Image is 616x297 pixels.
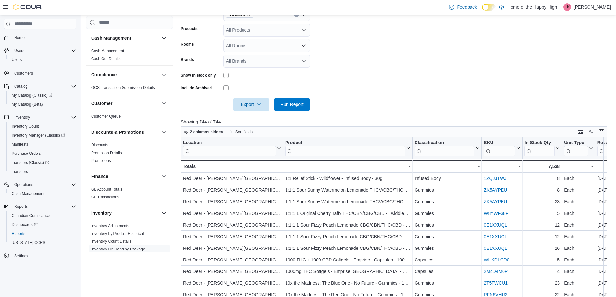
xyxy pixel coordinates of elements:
[160,209,168,217] button: Inventory
[415,221,480,229] div: Gummies
[91,35,131,41] h3: Cash Management
[564,209,593,217] div: Each
[12,142,28,147] span: Manifests
[91,57,121,61] a: Cash Out Details
[9,150,76,157] span: Purchase Orders
[12,133,65,138] span: Inventory Manager (Classic)
[183,209,281,217] div: Red Deer - [PERSON_NAME][GEOGRAPHIC_DATA] - Fire & Flower
[1,46,79,55] button: Users
[280,101,304,108] span: Run Report
[457,4,477,10] span: Feedback
[91,187,122,192] span: GL Account Totals
[559,3,561,11] p: |
[86,186,173,204] div: Finance
[6,55,79,64] button: Users
[9,239,76,247] span: Washington CCRS
[484,199,507,204] a: ZK5AYPEU
[285,244,410,252] div: 1:1:1:1 Sour Fizzy Peach Lemonade CBG/CBN/THC/CBD - Olli Stikistix - Gummies - 4 x 2.5mg
[564,279,593,287] div: Each
[91,100,159,107] button: Customer
[285,140,405,156] div: Product
[12,69,36,77] a: Customers
[183,140,276,156] div: Location
[12,113,76,121] span: Inventory
[91,48,124,54] span: Cash Management
[9,91,55,99] a: My Catalog (Classic)
[6,238,79,247] button: [US_STATE] CCRS
[12,181,36,188] button: Operations
[301,27,306,33] button: Open list of options
[564,140,588,146] div: Unit Type
[9,91,76,99] span: My Catalog (Classic)
[564,198,593,206] div: Each
[9,159,51,166] a: Transfers (Classic)
[285,268,410,275] div: 1000mg THC Softgels - Emprise [GEOGRAPHIC_DATA] - Capsules - 100 x 10mg
[12,191,44,196] span: Cash Management
[181,85,212,90] label: Include Archived
[183,198,281,206] div: Red Deer - [PERSON_NAME][GEOGRAPHIC_DATA] - Fire & Flower
[12,34,76,42] span: Home
[301,58,306,64] button: Open list of options
[484,163,520,170] div: -
[6,211,79,220] button: Canadian Compliance
[574,3,611,11] p: [PERSON_NAME]
[447,1,479,14] a: Feedback
[14,35,25,40] span: Home
[86,141,173,167] div: Discounts & Promotions
[524,209,560,217] div: 5
[226,128,255,136] button: Sort fields
[564,175,593,182] div: Each
[4,30,76,277] nav: Complex example
[9,190,47,197] a: Cash Management
[12,231,25,236] span: Reports
[91,231,144,236] a: Inventory by Product Historical
[564,244,593,252] div: Each
[12,34,27,42] a: Home
[14,182,33,187] span: Operations
[12,240,45,245] span: [US_STATE] CCRS
[507,3,557,11] p: Home of the Happy High
[9,221,76,228] span: Dashboards
[9,132,68,139] a: Inventory Manager (Classic)
[12,69,76,77] span: Customers
[183,233,281,240] div: Red Deer - [PERSON_NAME][GEOGRAPHIC_DATA] - Fire & Flower
[564,140,588,156] div: Unit Type
[6,229,79,238] button: Reports
[91,129,159,135] button: Discounts & Promotions
[587,128,595,136] button: Display options
[285,233,410,240] div: 1:1:1:1 Sour Fizzy Peach Lemonade CBG/CBN/THC/CBD - Olli Stikistix - Gummies - 4 x 2.5mg
[524,233,560,240] div: 12
[12,82,76,90] span: Catalog
[91,151,122,155] a: Promotion Details
[484,281,508,286] a: 2T5TWCU1
[484,140,515,146] div: SKU
[91,247,145,252] span: Inventory On Hand by Package
[12,252,31,260] a: Settings
[14,204,28,209] span: Reports
[524,140,560,156] button: In Stock Qty
[415,244,480,252] div: Gummies
[91,85,155,90] a: OCS Transaction Submission Details
[237,98,265,111] span: Export
[9,122,42,130] a: Inventory Count
[12,47,27,55] button: Users
[6,220,79,229] a: Dashboards
[9,150,44,157] a: Purchase Orders
[524,140,555,146] div: In Stock Qty
[86,47,173,65] div: Cash Management
[91,35,159,41] button: Cash Management
[160,34,168,42] button: Cash Management
[91,158,111,163] a: Promotions
[274,98,310,111] button: Run Report
[6,189,79,198] button: Cash Management
[91,239,132,244] a: Inventory Count Details
[9,56,24,64] a: Users
[524,140,555,156] div: In Stock Qty
[183,140,281,156] button: Location
[598,128,605,136] button: Enter fullscreen
[181,128,226,136] button: 2 columns hidden
[91,114,121,119] a: Customer Queue
[9,190,76,197] span: Cash Management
